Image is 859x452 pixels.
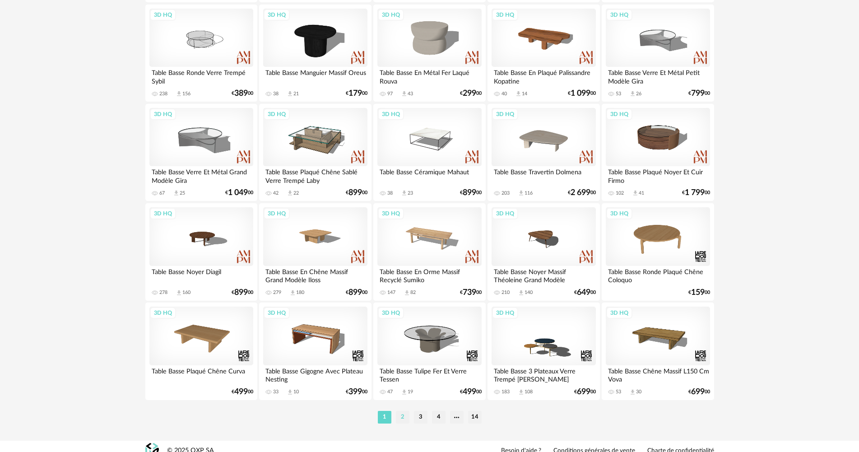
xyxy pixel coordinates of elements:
span: 799 [691,90,705,97]
div: 3D HQ [150,307,176,319]
div: Table Basse Travertin Dolmena [492,166,595,184]
div: € 00 [568,190,596,196]
div: 19 [408,389,413,395]
div: 156 [182,91,190,97]
span: 499 [463,389,476,395]
a: 3D HQ Table Basse Chêne Massif L150 Cm Vova 53 Download icon 30 €69900 [602,303,714,400]
a: 3D HQ Table Basse En Plaqué Palissandre Kopatine 40 Download icon 14 €1 09900 [488,5,599,102]
div: 38 [387,190,393,196]
span: Download icon [632,190,639,196]
a: 3D HQ Table Basse Noyer Diagil 278 Download icon 160 €89900 [145,203,257,301]
div: 43 [408,91,413,97]
div: € 00 [232,389,253,395]
div: 40 [501,91,507,97]
div: 140 [525,289,533,296]
a: 3D HQ Table Basse Céramique Mahaut 38 Download icon 23 €89900 [373,104,485,201]
a: 3D HQ Table Basse En Chêne Massif Grand Modèle Iloss 279 Download icon 180 €89900 [259,203,371,301]
a: 3D HQ Table Basse En Métal Fer Laqué Rouva 97 Download icon 43 €29900 [373,5,485,102]
div: Table Basse Ronde Plaqué Chêne Coloquo [606,266,710,284]
div: 53 [616,389,621,395]
div: € 00 [346,90,367,97]
span: 699 [577,389,590,395]
li: 3 [414,411,427,424]
span: 399 [348,389,362,395]
div: 3D HQ [606,108,632,120]
a: 3D HQ Table Basse Plaqué Noyer Et Cuir Firmo 102 Download icon 41 €1 79900 [602,104,714,201]
a: 3D HQ Table Basse Verre Et Métal Petit Modèle Gira 53 Download icon 26 €79900 [602,5,714,102]
div: 3D HQ [606,208,632,219]
div: 3D HQ [264,9,290,21]
span: Download icon [401,90,408,97]
div: Table Basse En Métal Fer Laqué Rouva [377,67,481,85]
div: Table Basse En Orme Massif Recyclé Sumiko [377,266,481,284]
span: Download icon [404,289,410,296]
a: 3D HQ Table Basse Travertin Dolmena 203 Download icon 116 €2 69900 [488,104,599,201]
div: Table Basse Ronde Verre Trempé Sybil [149,67,253,85]
span: 899 [463,190,476,196]
div: 160 [182,289,190,296]
div: 3D HQ [150,108,176,120]
div: 3D HQ [606,307,632,319]
div: Table Basse Verre Et Métal Petit Modèle Gira [606,67,710,85]
span: Download icon [173,190,180,196]
div: 3D HQ [606,9,632,21]
span: Download icon [176,289,182,296]
div: 33 [273,389,279,395]
div: € 00 [232,289,253,296]
div: € 00 [682,190,710,196]
div: 183 [501,389,510,395]
div: 3D HQ [378,307,404,319]
div: 3D HQ [492,208,518,219]
div: Table Basse Manguier Massif Oreus [263,67,367,85]
li: 4 [432,411,446,424]
span: 179 [348,90,362,97]
div: 203 [501,190,510,196]
div: Table Basse En Chêne Massif Grand Modèle Iloss [263,266,367,284]
div: 14 [522,91,527,97]
span: Download icon [287,90,293,97]
span: Download icon [518,289,525,296]
span: Download icon [518,190,525,196]
span: 899 [348,190,362,196]
div: 3D HQ [378,108,404,120]
div: Table Basse Gigogne Avec Plateau Nesting [263,365,367,383]
li: 1 [378,411,391,424]
span: 2 699 [571,190,590,196]
div: 30 [636,389,641,395]
span: Download icon [629,389,636,396]
span: 159 [691,289,705,296]
div: 38 [273,91,279,97]
div: € 00 [346,190,367,196]
a: 3D HQ Table Basse Gigogne Avec Plateau Nesting 33 Download icon 10 €39900 [259,303,371,400]
span: Download icon [515,90,522,97]
div: Table Basse En Plaqué Palissandre Kopatine [492,67,595,85]
div: 21 [293,91,299,97]
a: 3D HQ Table Basse Plaqué Chêne Sablé Verre Trempé Laby 42 Download icon 22 €89900 [259,104,371,201]
div: Table Basse 3 Plateaux Verre Trempé [PERSON_NAME] [492,365,595,383]
div: 41 [639,190,644,196]
div: € 00 [688,289,710,296]
a: 3D HQ Table Basse En Orme Massif Recyclé Sumiko 147 Download icon 82 €73900 [373,203,485,301]
span: 739 [463,289,476,296]
div: 97 [387,91,393,97]
div: 238 [159,91,167,97]
div: 210 [501,289,510,296]
span: 899 [234,289,248,296]
div: 10 [293,389,299,395]
div: € 00 [460,389,482,395]
span: 299 [463,90,476,97]
span: Download icon [289,289,296,296]
li: 14 [468,411,482,424]
div: 22 [293,190,299,196]
a: 3D HQ Table Basse Plaqué Chêne Curva €49900 [145,303,257,400]
span: 699 [691,389,705,395]
span: 499 [234,389,248,395]
div: 26 [636,91,641,97]
div: 3D HQ [492,108,518,120]
div: Table Basse Noyer Massif Théoleine Grand Modèle [492,266,595,284]
span: Download icon [518,389,525,396]
div: 25 [180,190,185,196]
div: 53 [616,91,621,97]
span: 389 [234,90,248,97]
span: 649 [577,289,590,296]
